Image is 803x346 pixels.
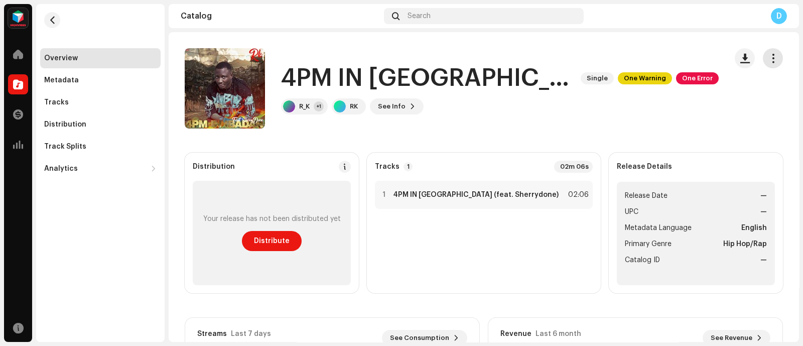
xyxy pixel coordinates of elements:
[44,54,78,62] div: Overview
[760,254,767,266] strong: —
[370,98,424,114] button: See Info
[625,238,672,250] span: Primary Genre
[581,72,614,84] span: Single
[375,163,399,171] strong: Tracks
[618,72,672,84] span: One Warning
[536,330,581,338] div: Last 6 month
[567,189,589,201] div: 02:06
[231,330,271,338] div: Last 7 days
[404,162,413,171] p-badge: 1
[299,102,310,110] div: R_K
[44,143,86,151] div: Track Splits
[350,102,358,110] div: RK
[554,161,593,173] div: 02m 06s
[281,62,573,94] h1: 4PM IN [GEOGRAPHIC_DATA]
[617,163,672,171] strong: Release Details
[40,92,161,112] re-m-nav-item: Tracks
[193,163,235,171] div: Distribution
[44,165,78,173] div: Analytics
[40,48,161,68] re-m-nav-item: Overview
[625,190,667,202] span: Release Date
[8,8,28,28] img: feab3aad-9b62-475c-8caf-26f15a9573ee
[723,238,767,250] strong: Hip Hop/Rap
[382,330,467,346] button: See Consumption
[314,101,324,111] div: +1
[40,70,161,90] re-m-nav-item: Metadata
[44,76,79,84] div: Metadata
[741,222,767,234] strong: English
[44,121,86,129] div: Distribution
[254,231,290,251] span: Distribute
[393,191,559,199] strong: 4PM IN [GEOGRAPHIC_DATA] (feat. Sherrydone)
[703,330,770,346] button: See Revenue
[40,137,161,157] re-m-nav-item: Track Splits
[44,98,69,106] div: Tracks
[40,159,161,179] re-m-nav-dropdown: Analytics
[203,215,341,223] div: Your release has not been distributed yet
[408,12,431,20] span: Search
[378,96,406,117] span: See Info
[197,330,227,338] div: Streams
[760,190,767,202] strong: —
[760,206,767,218] strong: —
[771,8,787,24] div: D
[500,330,531,338] div: Revenue
[625,254,660,266] span: Catalog ID
[242,231,302,251] button: Distribute
[181,12,380,20] div: Catalog
[676,72,719,84] span: One Error
[625,206,638,218] span: UPC
[40,114,161,135] re-m-nav-item: Distribution
[625,222,692,234] span: Metadata Language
